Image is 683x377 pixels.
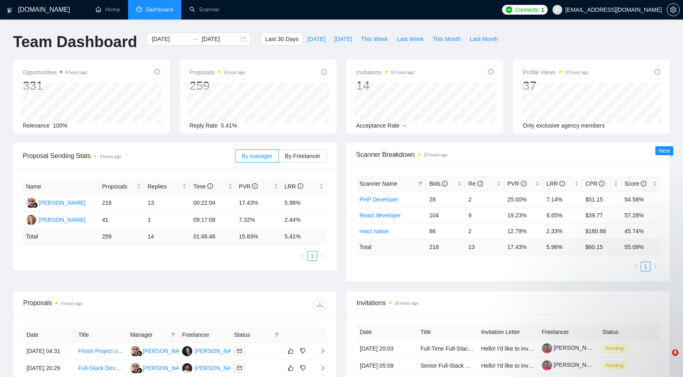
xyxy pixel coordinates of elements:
[543,191,582,207] td: 7.14%
[130,363,140,373] img: AU
[506,6,512,13] img: upwork-logo.png
[130,330,167,339] span: Manager
[543,223,582,239] td: 2.33%
[504,191,543,207] td: 25.00%
[190,229,235,245] td: 01:46:46
[403,122,407,129] span: --
[356,149,660,160] span: Scanner Breakdown
[356,122,400,129] span: Acceptance Rate
[237,349,242,353] span: mail
[23,67,87,77] span: Opportunities
[308,251,317,260] a: 1
[303,32,330,45] button: [DATE]
[236,195,281,212] td: 17.43%
[655,349,675,369] iframe: Intercom live chat
[667,6,679,13] span: setting
[179,327,231,343] th: Freelancer
[631,262,641,271] li: Previous Page
[221,122,237,129] span: 5.41%
[78,365,216,371] a: Full-Stack Developer (Python, React & LLM with RAG)
[189,78,245,93] div: 259
[416,178,424,190] span: filter
[470,35,498,43] span: Last Month
[582,191,621,207] td: $51.15
[32,202,38,208] img: gigradar-bm.png
[465,223,504,239] td: 2
[23,229,99,245] td: Total
[148,182,181,191] span: Replies
[143,347,189,355] div: [PERSON_NAME]
[330,32,357,45] button: [DATE]
[361,35,388,43] span: This Week
[667,6,680,13] a: setting
[99,229,144,245] td: 259
[320,253,324,258] span: right
[300,253,305,258] span: left
[641,181,646,186] span: info-circle
[426,207,465,223] td: 104
[356,239,426,255] td: Total
[359,212,401,219] a: React developer
[192,36,198,42] span: swap-right
[359,180,397,187] span: Scanner Name
[195,364,241,373] div: [PERSON_NAME]
[555,7,560,13] span: user
[23,343,75,360] td: [DATE] 04:31
[99,195,144,212] td: 218
[100,154,121,159] time: 9 hours ago
[26,216,85,223] a: YV[PERSON_NAME]
[7,4,13,17] img: logo
[252,183,258,189] span: info-circle
[75,327,127,343] th: Title
[189,67,245,77] span: Proposals
[582,223,621,239] td: $160.88
[504,239,543,255] td: 17.43 %
[23,360,75,377] td: [DATE] 20:29
[417,340,478,357] td: Full-Time Full-Stack Developer for SaaS Business
[298,251,307,261] button: left
[356,78,414,93] div: 14
[281,212,327,229] td: 2.44%
[202,35,239,43] input: End date
[357,324,417,340] th: Date
[189,6,220,13] a: searchScanner
[429,180,448,187] span: Bids
[559,181,565,186] span: info-circle
[236,229,281,245] td: 15.83 %
[300,365,306,371] span: dislike
[26,198,36,208] img: AU
[468,180,483,187] span: Re
[599,181,605,186] span: info-circle
[23,78,87,93] div: 331
[650,262,660,271] button: right
[144,212,190,229] td: 1
[317,251,327,261] button: right
[424,153,447,157] time: 10 hours ago
[655,69,660,75] span: info-circle
[285,183,303,190] span: LRR
[298,363,308,373] button: dislike
[154,69,160,75] span: info-circle
[127,327,179,343] th: Manager
[298,183,303,189] span: info-circle
[356,67,414,77] span: Invitations
[281,195,327,212] td: 5.96%
[621,191,660,207] td: 54.58%
[357,340,417,357] td: [DATE] 20:03
[192,36,198,42] span: to
[667,3,680,16] button: setting
[420,362,554,369] a: Senior Full-Stack Developer for AI Car Shopping App
[313,348,326,354] span: right
[359,196,398,203] a: PHP Developer
[392,32,428,45] button: Last Week
[190,195,235,212] td: 00:22:04
[130,346,140,356] img: AU
[582,207,621,223] td: $39.77
[641,262,650,271] a: 1
[504,223,543,239] td: 12.79%
[281,229,327,245] td: 5.41 %
[426,191,465,207] td: 28
[241,153,272,159] span: By manager
[207,183,213,189] span: info-circle
[182,347,241,354] a: BS[PERSON_NAME]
